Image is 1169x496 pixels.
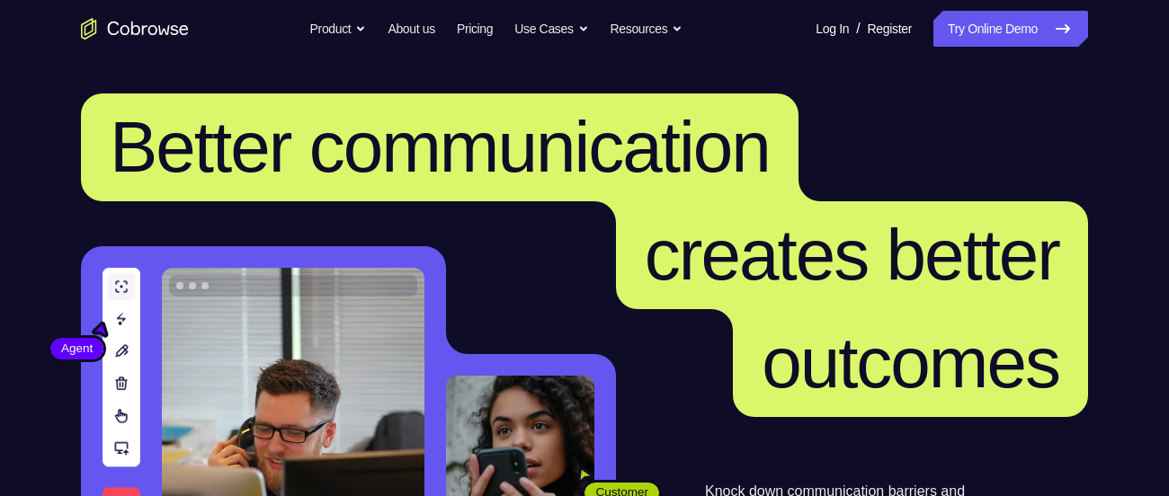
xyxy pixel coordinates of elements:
[457,11,493,47] a: Pricing
[762,323,1059,403] span: outcomes
[611,11,683,47] button: Resources
[933,11,1088,47] a: Try Online Demo
[310,11,367,47] button: Product
[856,18,860,40] span: /
[868,11,912,47] a: Register
[388,11,434,47] a: About us
[81,18,189,40] a: Go to the home page
[514,11,588,47] button: Use Cases
[816,11,849,47] a: Log In
[645,215,1059,295] span: creates better
[110,107,770,187] span: Better communication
